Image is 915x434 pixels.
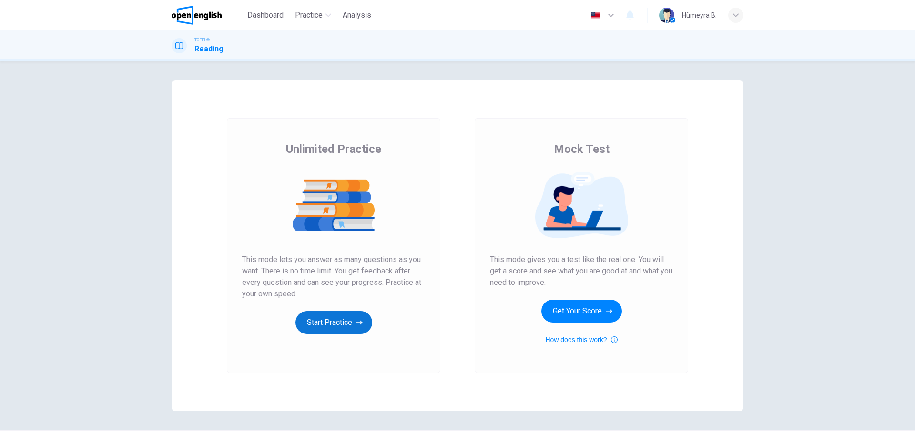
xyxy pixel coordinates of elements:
span: Unlimited Practice [286,141,381,157]
button: Analysis [339,7,375,24]
button: Get Your Score [541,300,622,323]
span: Analysis [343,10,371,21]
span: Mock Test [554,141,610,157]
span: Dashboard [247,10,284,21]
span: Practice [295,10,323,21]
h1: Reading [194,43,224,55]
button: Start Practice [295,311,372,334]
button: How does this work? [545,334,617,345]
a: OpenEnglish logo [172,6,244,25]
button: Dashboard [244,7,287,24]
span: This mode lets you answer as many questions as you want. There is no time limit. You get feedback... [242,254,425,300]
img: en [590,12,601,19]
span: This mode gives you a test like the real one. You will get a score and see what you are good at a... [490,254,673,288]
span: TOEFL® [194,37,210,43]
button: Practice [291,7,335,24]
div: Hümeyra B. [682,10,717,21]
img: OpenEnglish logo [172,6,222,25]
img: Profile picture [659,8,674,23]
